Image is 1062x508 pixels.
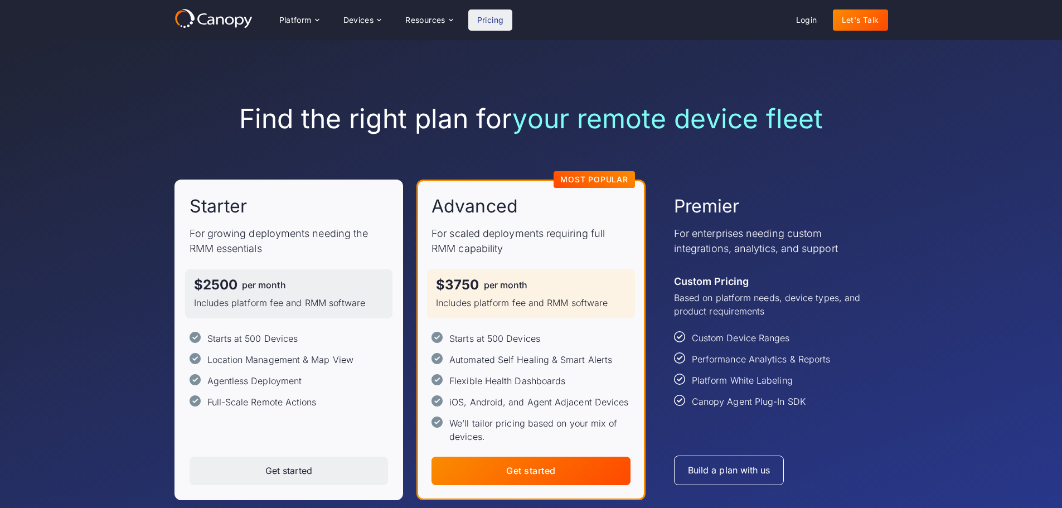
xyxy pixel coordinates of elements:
div: Build a plan with us [688,465,770,476]
div: Get started [265,466,312,476]
h1: Find the right plan for [174,103,888,135]
div: Location Management & Map View [207,353,353,366]
a: Pricing [468,9,513,31]
a: Get started [431,457,631,485]
div: per month [242,280,286,289]
h2: Starter [190,195,248,218]
h2: Advanced [431,195,518,218]
div: Performance Analytics & Reports [692,352,830,366]
p: For enterprises needing custom integrations, analytics, and support [674,226,873,256]
div: Platform White Labeling [692,374,793,387]
div: Platform [279,16,312,24]
div: Starts at 500 Devices [207,332,298,345]
div: iOS, Android, and Agent Adjacent Devices [449,395,628,409]
a: Build a plan with us [674,456,784,485]
div: We’ll tailor pricing based on your mix of devices. [449,417,631,443]
div: Get started [506,466,555,476]
div: Custom Pricing [674,274,749,289]
div: per month [484,280,528,289]
div: Custom Device Ranges [692,331,790,345]
a: Let's Talk [833,9,888,31]
p: Based on platform needs, device types, and product requirements [674,291,873,318]
div: Automated Self Healing & Smart Alerts [449,353,612,366]
div: $2500 [194,278,237,292]
a: Get started [190,457,389,485]
div: Devices [343,16,374,24]
div: $3750 [436,278,479,292]
span: your remote device fleet [512,102,823,135]
h2: Premier [674,195,740,218]
div: Flexible Health Dashboards [449,374,565,388]
p: Includes platform fee and RMM software [194,296,384,309]
a: Login [787,9,826,31]
div: Agentless Deployment [207,374,302,388]
p: For growing deployments needing the RMM essentials [190,226,389,256]
p: Includes platform fee and RMM software [436,296,626,309]
p: For scaled deployments requiring full RMM capability [431,226,631,256]
div: Most Popular [560,176,628,183]
div: Canopy Agent Plug-In SDK [692,395,806,408]
div: Full-Scale Remote Actions [207,395,317,409]
div: Resources [405,16,445,24]
div: Starts at 500 Devices [449,332,540,345]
